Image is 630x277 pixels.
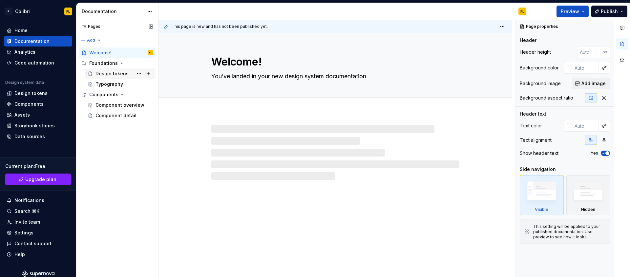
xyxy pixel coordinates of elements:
div: Analytics [14,49,35,55]
div: Foundations [89,60,118,66]
div: Foundations [79,58,156,68]
div: Text alignment [520,137,552,143]
div: Components [89,91,118,98]
div: P [5,8,12,15]
div: Documentation [14,38,50,45]
div: Welcome! [89,49,112,56]
div: Design tokens [95,70,129,77]
div: Colibri [15,8,30,15]
div: Header text [520,111,546,117]
button: Preview [556,6,589,17]
input: Auto [577,46,602,58]
div: Background aspect ratio [520,95,573,101]
div: Typography [95,81,123,87]
div: Components [79,89,156,100]
div: Design system data [5,80,44,85]
button: Search ⌘K [4,206,72,216]
button: Contact support [4,238,72,249]
button: PColibriFL [1,4,75,18]
div: Invite team [14,219,40,225]
a: Storybook stories [4,120,72,131]
div: Hidden [581,207,595,212]
button: Add [79,36,103,45]
button: Help [4,249,72,260]
div: Help [14,251,25,258]
div: Contact support [14,240,52,247]
a: Invite team [4,217,72,227]
span: Publish [601,8,618,15]
div: Background image [520,80,561,87]
div: Home [14,27,28,34]
div: FL [149,49,152,56]
span: Preview [561,8,579,15]
div: Notifications [14,197,44,204]
button: Publish [591,6,627,17]
div: Component detail [95,112,136,119]
a: Assets [4,110,72,120]
input: Auto [572,120,598,132]
a: Design tokens [4,88,72,99]
span: Add image [581,80,606,87]
a: Home [4,25,72,36]
div: Search ⌘K [14,208,39,214]
label: Yes [591,151,598,156]
a: Documentation [4,36,72,46]
a: Components [4,99,72,109]
a: Settings [4,228,72,238]
a: Upgrade plan [5,174,71,185]
div: Page tree [79,47,156,121]
div: Visible [520,175,564,215]
div: FL [66,9,70,14]
div: Side navigation [520,166,556,173]
input: Auto [572,62,598,74]
div: This setting will be applied to your published documentation. Use preview to see how it looks. [533,224,606,240]
div: Visible [535,207,548,212]
a: Typography [85,79,156,89]
div: Components [14,101,44,107]
div: Background color [520,65,559,71]
a: Code automation [4,58,72,68]
div: Header height [520,49,551,55]
div: Data sources [14,133,45,140]
div: Assets [14,112,30,118]
button: Add image [572,78,610,89]
div: Show header text [520,150,558,157]
div: Current plan : Free [5,163,71,170]
a: Analytics [4,47,72,57]
div: Component overview [95,102,144,108]
a: Welcome!FL [79,47,156,58]
div: Settings [14,230,33,236]
div: FL [520,9,524,14]
div: Storybook stories [14,122,55,129]
div: Code automation [14,60,54,66]
a: Design tokens [85,68,156,79]
div: Pages [79,24,100,29]
div: Header [520,37,536,44]
a: Component overview [85,100,156,110]
svg: Supernova Logo [22,270,54,277]
div: Text color [520,122,542,129]
textarea: You’ve landed in your new design system documentation. [210,71,458,82]
button: Notifications [4,195,72,206]
div: Hidden [566,175,610,215]
span: This page is new and has not been published yet. [172,24,268,29]
a: Data sources [4,131,72,142]
p: px [602,49,607,55]
span: Add [87,38,95,43]
div: Documentation [82,8,144,15]
span: Upgrade plan [25,176,56,183]
div: Design tokens [14,90,48,97]
a: Component detail [85,110,156,121]
textarea: Welcome! [210,54,458,70]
